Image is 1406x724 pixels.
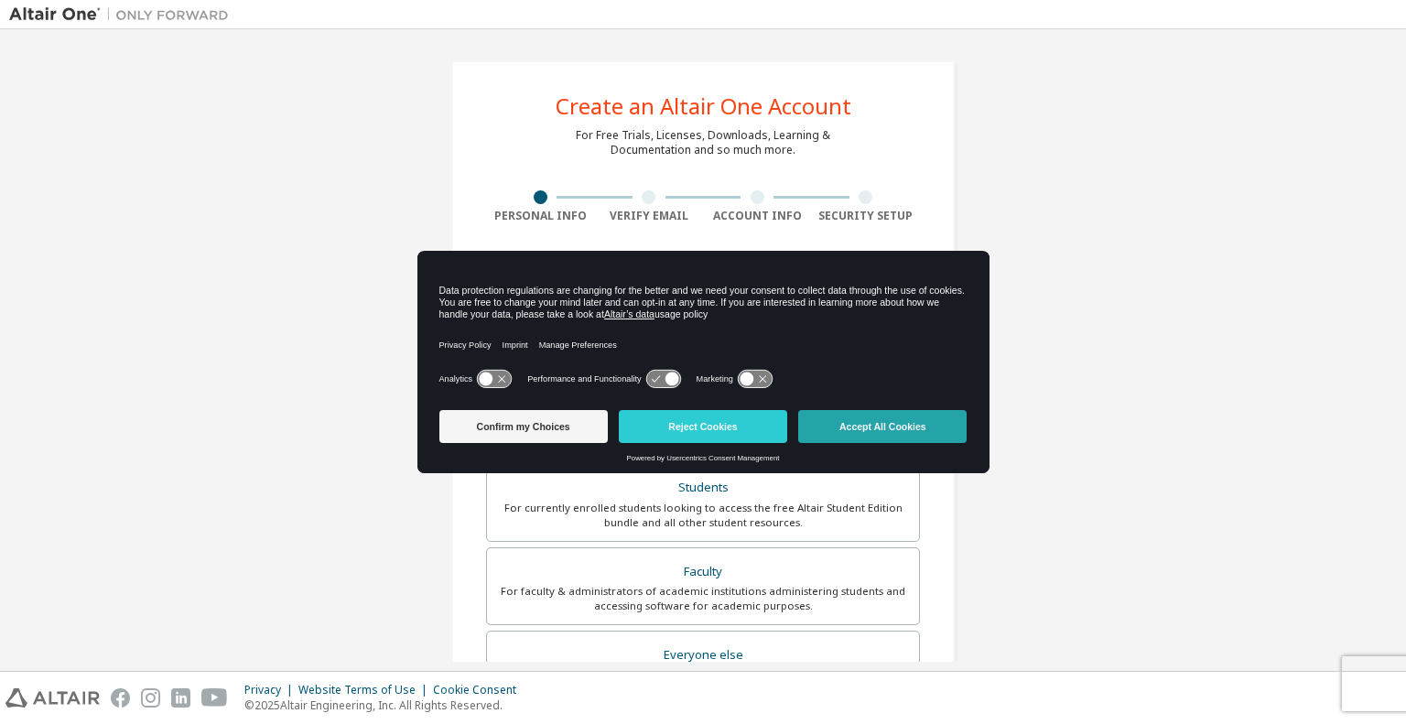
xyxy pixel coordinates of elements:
div: Everyone else [498,643,908,668]
p: © 2025 Altair Engineering, Inc. All Rights Reserved. [244,697,527,713]
div: Account Info [703,209,812,223]
div: Create an Altair One Account [556,95,851,117]
img: instagram.svg [141,688,160,708]
div: Website Terms of Use [298,683,433,697]
div: Privacy [244,683,298,697]
div: Personal Info [486,209,595,223]
img: linkedin.svg [171,688,190,708]
img: youtube.svg [201,688,228,708]
div: Students [498,475,908,501]
div: Cookie Consent [433,683,527,697]
img: Altair One [9,5,238,24]
img: altair_logo.svg [5,688,100,708]
div: For currently enrolled students looking to access the free Altair Student Edition bundle and all ... [498,501,908,530]
img: facebook.svg [111,688,130,708]
div: For faculty & administrators of academic institutions administering students and accessing softwa... [498,584,908,613]
div: Security Setup [812,209,921,223]
div: Verify Email [595,209,704,223]
div: Faculty [498,559,908,585]
div: For Free Trials, Licenses, Downloads, Learning & Documentation and so much more. [576,128,830,157]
